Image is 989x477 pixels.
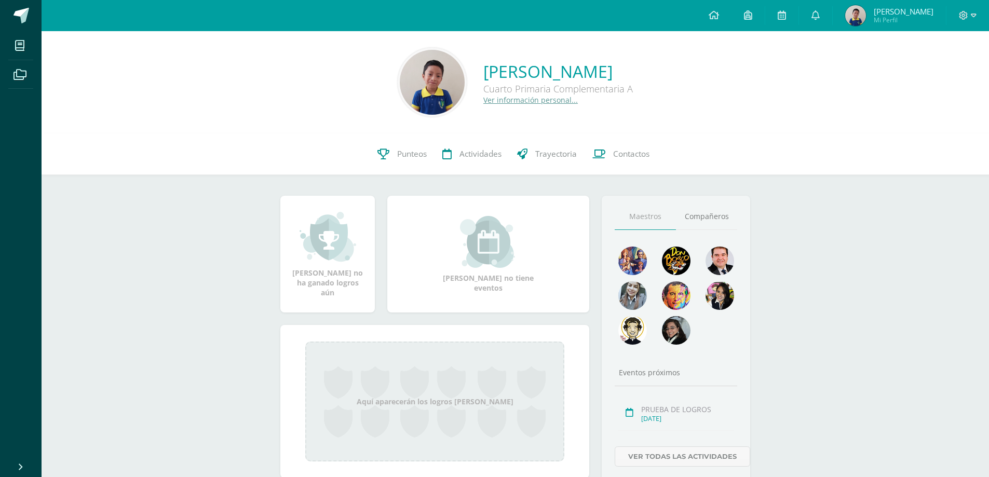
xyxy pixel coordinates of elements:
img: ddcb7e3f3dd5693f9a3e043a79a89297.png [706,281,734,310]
img: event_small.png [460,216,517,268]
img: 6dd7792c7e46e34e896b3f92f39c73ee.png [618,316,647,345]
img: a8a5e42c52715d1e75cb06c6aa0c17aa.png [400,50,465,115]
img: 2f956a6dd2c7db1a1667ddb66e3307b6.png [662,281,690,310]
div: Eventos próximos [615,367,737,377]
span: Punteos [397,148,427,159]
div: Aquí aparecerán los logros [PERSON_NAME] [305,342,564,461]
img: 6d8df53a5060c613251656fbd98bfa93.png [845,5,866,26]
a: Compañeros [676,203,737,230]
div: [PERSON_NAME] no ha ganado logros aún [291,211,364,297]
img: 88256b496371d55dc06d1c3f8a5004f4.png [618,247,647,275]
a: Ver información personal... [483,95,578,105]
a: Maestros [615,203,676,230]
a: Ver todas las actividades [615,446,750,467]
img: 6377130e5e35d8d0020f001f75faf696.png [662,316,690,345]
span: Mi Perfil [874,16,933,24]
img: 29fc2a48271e3f3676cb2cb292ff2552.png [662,247,690,275]
a: Contactos [585,133,657,175]
img: 79570d67cb4e5015f1d97fde0ec62c05.png [706,247,734,275]
div: Cuarto Primaria Complementaria A [483,83,633,95]
a: Punteos [370,133,435,175]
span: Contactos [613,148,649,159]
span: [PERSON_NAME] [874,6,933,17]
span: Actividades [459,148,502,159]
a: Actividades [435,133,509,175]
a: Trayectoria [509,133,585,175]
span: Trayectoria [535,148,577,159]
a: [PERSON_NAME] [483,60,633,83]
div: [DATE] [641,414,734,423]
div: PRUEBA DE LOGROS [641,404,734,414]
div: [PERSON_NAME] no tiene eventos [437,216,540,293]
img: achievement_small.png [300,211,356,263]
img: 45bd7986b8947ad7e5894cbc9b781108.png [618,281,647,310]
